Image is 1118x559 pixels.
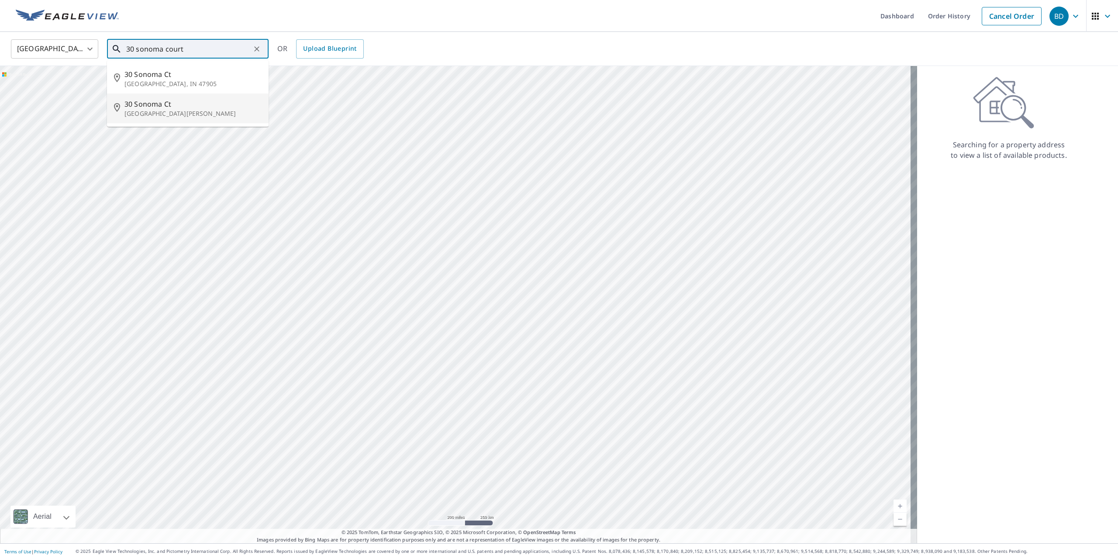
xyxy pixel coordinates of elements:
span: 30 Sonoma Ct [124,99,262,109]
a: Terms of Use [4,549,31,555]
a: Cancel Order [982,7,1042,25]
p: Searching for a property address to view a list of available products. [950,139,1067,160]
div: Aerial [10,506,76,528]
p: © 2025 Eagle View Technologies, Inc. and Pictometry International Corp. All Rights Reserved. Repo... [76,548,1114,555]
p: [GEOGRAPHIC_DATA][PERSON_NAME] [124,109,262,118]
p: [GEOGRAPHIC_DATA], IN 47905 [124,80,262,88]
span: © 2025 TomTom, Earthstar Geographics SIO, © 2025 Microsoft Corporation, © [342,529,576,536]
div: [GEOGRAPHIC_DATA] [11,37,98,61]
a: Upload Blueprint [296,39,363,59]
a: OpenStreetMap [523,529,560,535]
a: Current Level 5, Zoom In [894,500,907,513]
div: OR [277,39,364,59]
div: BD [1049,7,1069,26]
div: Aerial [31,506,54,528]
span: Upload Blueprint [303,43,356,54]
a: Current Level 5, Zoom Out [894,513,907,526]
img: EV Logo [16,10,119,23]
p: | [4,549,62,554]
input: Search by address or latitude-longitude [126,37,251,61]
span: 30 Sonoma Ct [124,69,262,80]
a: Terms [562,529,576,535]
a: Privacy Policy [34,549,62,555]
button: Clear [251,43,263,55]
